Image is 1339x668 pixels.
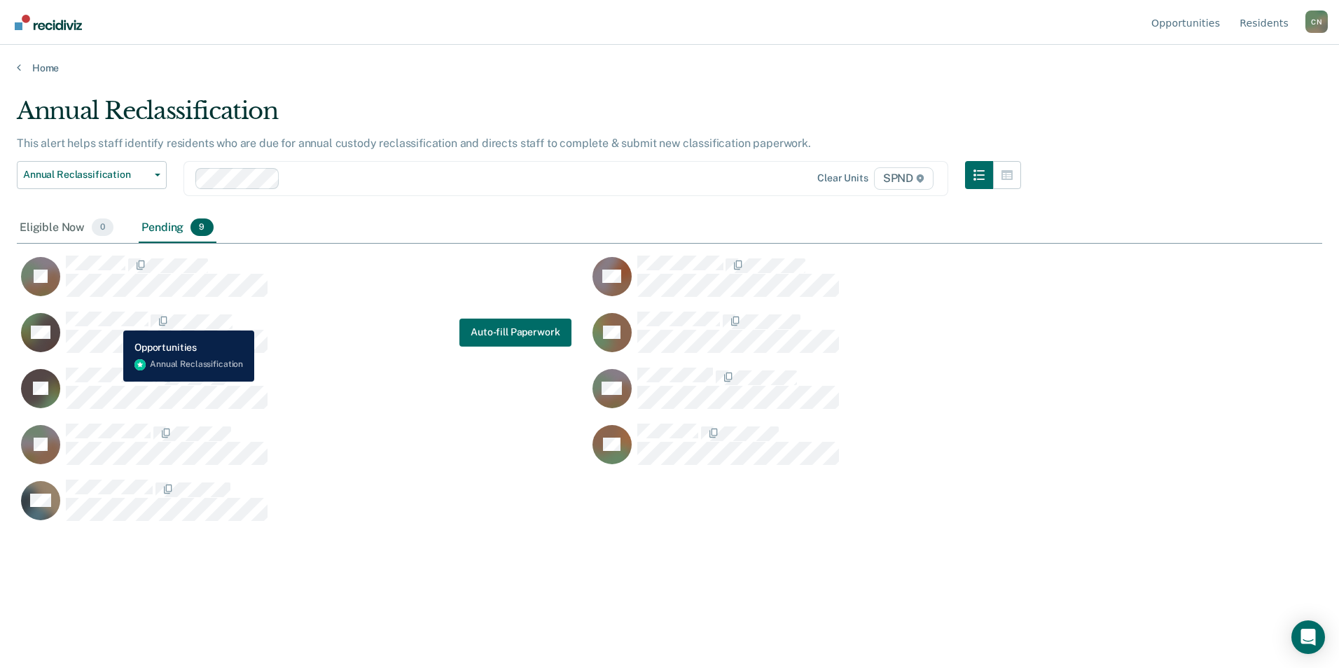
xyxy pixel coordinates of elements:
[17,367,588,423] div: CaseloadOpportunityCell-00598319
[1305,11,1328,33] button: Profile dropdown button
[190,218,213,237] span: 9
[17,255,588,311] div: CaseloadOpportunityCell-00496972
[17,479,588,535] div: CaseloadOpportunityCell-00100152
[588,423,1160,479] div: CaseloadOpportunityCell-00464910
[139,213,216,244] div: Pending9
[817,172,868,184] div: Clear units
[459,319,571,347] button: Auto-fill Paperwork
[17,161,167,189] button: Annual Reclassification
[23,169,149,181] span: Annual Reclassification
[17,137,811,150] p: This alert helps staff identify residents who are due for annual custody reclassification and dir...
[588,367,1160,423] div: CaseloadOpportunityCell-00483996
[588,255,1160,311] div: CaseloadOpportunityCell-00242367
[874,167,934,190] span: SPND
[17,213,116,244] div: Eligible Now0
[459,319,571,347] a: Navigate to form link
[1291,620,1325,654] div: Open Intercom Messenger
[15,15,82,30] img: Recidiviz
[588,311,1160,367] div: CaseloadOpportunityCell-00246178
[17,62,1322,74] a: Home
[17,97,1021,137] div: Annual Reclassification
[17,423,588,479] div: CaseloadOpportunityCell-00330831
[17,311,588,367] div: CaseloadOpportunityCell-00585303
[1305,11,1328,33] div: C N
[92,218,113,237] span: 0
